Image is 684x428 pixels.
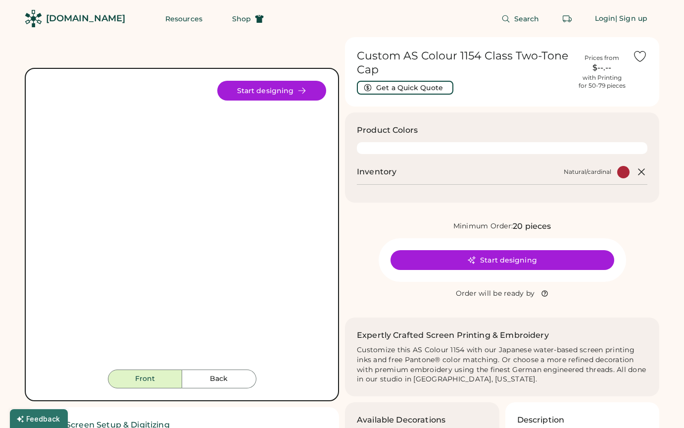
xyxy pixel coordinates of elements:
[514,15,539,22] span: Search
[357,414,445,426] h3: Available Decorations
[557,9,577,29] button: Retrieve an order
[153,9,214,29] button: Resources
[220,9,276,29] button: Shop
[615,14,647,24] div: | Sign up
[232,15,251,22] span: Shop
[456,289,535,299] div: Order will be ready by
[108,370,182,388] button: Front
[585,54,619,62] div: Prices from
[579,74,626,90] div: with Printing for 50-79 pieces
[357,329,549,341] h2: Expertly Crafted Screen Printing & Embroidery
[391,250,614,270] button: Start designing
[513,220,551,232] div: 20 pieces
[357,124,418,136] h3: Product Colors
[38,81,326,370] div: 1154 Style Image
[38,81,326,370] img: 1154 - Natural/cardinal Front Image
[357,166,396,178] h2: Inventory
[25,10,42,27] img: Rendered Logo - Screens
[182,370,256,388] button: Back
[217,81,326,101] button: Start designing
[357,81,453,95] button: Get a Quick Quote
[577,62,627,74] div: $--.--
[453,221,513,231] div: Minimum Order:
[489,9,551,29] button: Search
[357,345,647,385] div: Customize this AS Colour 1154 with our Japanese water-based screen printing inks and free Pantone...
[517,414,565,426] h3: Description
[595,14,616,24] div: Login
[46,12,125,25] div: [DOMAIN_NAME]
[357,49,571,77] h1: Custom AS Colour 1154 Class Two-Tone Cap
[564,168,611,176] div: Natural/cardinal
